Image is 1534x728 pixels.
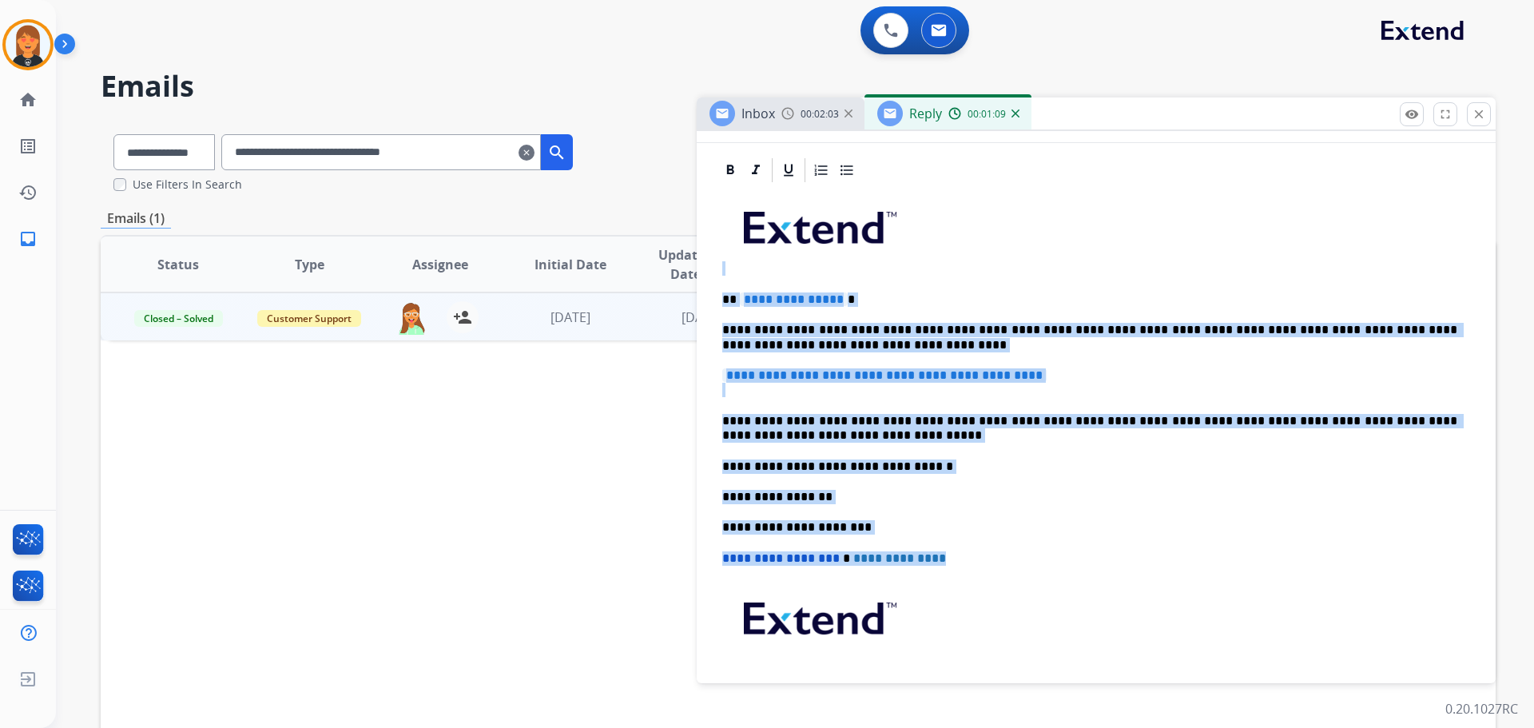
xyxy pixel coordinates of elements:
span: Reply [909,105,942,122]
mat-icon: remove_red_eye [1405,107,1419,121]
mat-icon: search [547,143,566,162]
span: 00:01:09 [968,108,1006,121]
img: agent-avatar [395,301,427,335]
span: 00:02:03 [801,108,839,121]
mat-icon: person_add [453,308,472,327]
span: [DATE] [682,308,721,326]
mat-icon: clear [519,143,535,162]
mat-icon: home [18,90,38,109]
p: Emails (1) [101,209,171,229]
span: Status [157,255,199,274]
label: Use Filters In Search [133,177,242,193]
div: Ordered List [809,158,833,182]
mat-icon: list_alt [18,137,38,156]
img: avatar [6,22,50,67]
mat-icon: fullscreen [1438,107,1453,121]
div: Bullet List [835,158,859,182]
span: Initial Date [535,255,606,274]
span: Inbox [741,105,775,122]
span: Type [295,255,324,274]
span: Closed – Solved [134,310,223,327]
p: 0.20.1027RC [1445,699,1518,718]
mat-icon: history [18,183,38,202]
h2: Emails [101,70,1496,102]
span: Customer Support [257,310,361,327]
mat-icon: close [1472,107,1486,121]
span: Assignee [412,255,468,274]
span: [DATE] [550,308,590,326]
div: Underline [777,158,801,182]
div: Bold [718,158,742,182]
mat-icon: inbox [18,229,38,249]
span: Updated Date [650,245,722,284]
div: Italic [744,158,768,182]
